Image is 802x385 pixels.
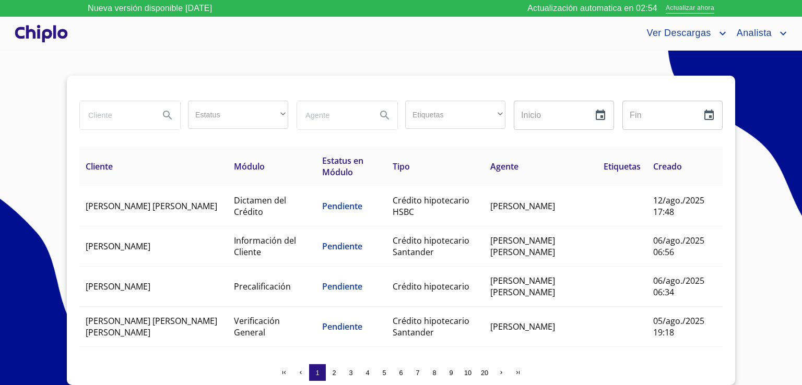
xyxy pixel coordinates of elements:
[666,3,714,14] span: Actualizar ahora
[322,240,362,252] span: Pendiente
[432,369,436,377] span: 8
[234,281,291,292] span: Precalificación
[459,364,476,381] button: 10
[343,364,359,381] button: 3
[309,364,326,381] button: 1
[86,281,150,292] span: [PERSON_NAME]
[322,281,362,292] span: Pendiente
[376,364,393,381] button: 5
[476,364,493,381] button: 20
[372,103,397,128] button: Search
[393,364,409,381] button: 6
[729,25,789,42] button: account of current user
[80,101,151,129] input: search
[653,355,704,378] span: 05/ago./2025 19:17
[359,364,376,381] button: 4
[393,195,469,218] span: Crédito hipotecario HSBC
[86,355,217,378] span: [PERSON_NAME] [PERSON_NAME] [PERSON_NAME]
[490,200,555,212] span: [PERSON_NAME]
[490,161,518,172] span: Agente
[464,369,471,377] span: 10
[393,315,469,338] span: Crédito hipotecario Santander
[639,25,716,42] span: Ver Descargas
[443,364,459,381] button: 9
[393,235,469,258] span: Crédito hipotecario Santander
[86,315,217,338] span: [PERSON_NAME] [PERSON_NAME] [PERSON_NAME]
[234,195,286,218] span: Dictamen del Crédito
[409,364,426,381] button: 7
[527,2,657,15] p: Actualización automatica en 02:54
[399,369,403,377] span: 6
[155,103,180,128] button: Search
[234,161,265,172] span: Módulo
[481,369,488,377] span: 20
[490,235,555,258] span: [PERSON_NAME] [PERSON_NAME]
[405,101,505,129] div: ​
[322,321,362,332] span: Pendiente
[349,369,352,377] span: 3
[315,369,319,377] span: 1
[86,240,150,252] span: [PERSON_NAME]
[326,364,343,381] button: 2
[322,200,362,212] span: Pendiente
[393,281,469,292] span: Crédito hipotecario
[416,369,419,377] span: 7
[490,275,555,298] span: [PERSON_NAME] [PERSON_NAME]
[653,195,704,218] span: 12/ago./2025 17:48
[653,161,682,172] span: Creado
[234,235,296,258] span: Información del Cliente
[297,101,368,129] input: search
[729,25,777,42] span: Analista
[234,315,280,338] span: Verificación General
[322,155,363,178] span: Estatus en Módulo
[86,161,113,172] span: Cliente
[332,369,336,377] span: 2
[382,369,386,377] span: 5
[86,200,217,212] span: [PERSON_NAME] [PERSON_NAME]
[653,275,704,298] span: 06/ago./2025 06:34
[426,364,443,381] button: 8
[365,369,369,377] span: 4
[88,2,212,15] p: Nueva versión disponible [DATE]
[653,315,704,338] span: 05/ago./2025 19:18
[604,161,641,172] span: Etiquetas
[490,321,555,332] span: [PERSON_NAME]
[449,369,453,377] span: 9
[393,161,410,172] span: Tipo
[653,235,704,258] span: 06/ago./2025 06:56
[639,25,728,42] button: account of current user
[188,101,288,129] div: ​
